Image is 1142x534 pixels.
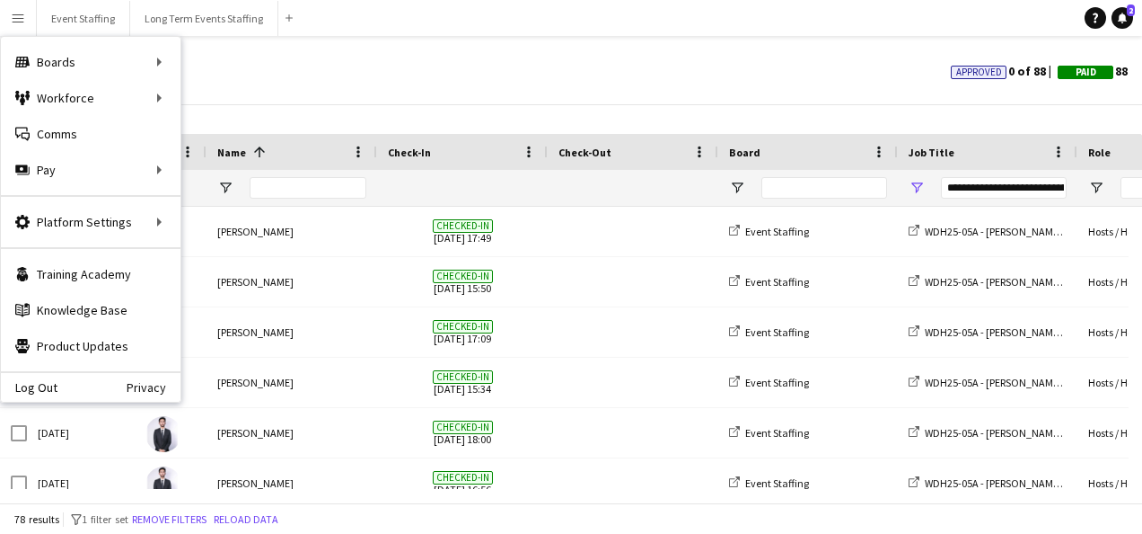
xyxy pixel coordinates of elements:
[1,256,180,292] a: Training Academy
[745,225,809,238] span: Event Staffing
[206,307,377,357] div: [PERSON_NAME]
[433,471,493,485] span: Checked-in
[909,275,1100,289] a: WDH25-05A - [PERSON_NAME] Concert
[729,476,809,490] a: Event Staffing
[1127,4,1135,16] span: 2
[388,257,537,307] span: [DATE] 15:50
[128,510,210,530] button: Remove filters
[745,325,809,339] span: Event Staffing
[1,328,180,364] a: Product Updates
[127,380,180,395] a: Privacy
[909,146,954,159] span: Job Title
[925,376,1100,389] span: WDH25-05A - [PERSON_NAME] Concert
[1,380,57,395] a: Log Out
[745,476,809,490] span: Event Staffing
[388,307,537,357] span: [DATE] 17:09
[729,146,760,159] span: Board
[27,408,135,458] div: [DATE]
[37,1,130,36] button: Event Staffing
[206,458,377,508] div: [PERSON_NAME]
[1,152,180,188] div: Pay
[217,146,246,159] span: Name
[206,408,377,458] div: [PERSON_NAME]
[909,180,925,196] button: Open Filter Menu
[388,458,537,508] span: [DATE] 16:56
[433,370,493,384] span: Checked-in
[925,275,1100,289] span: WDH25-05A - [PERSON_NAME] Concert
[951,63,1058,79] span: 0 of 88
[210,510,282,530] button: Reload data
[729,376,809,389] a: Event Staffing
[130,1,278,36] button: Long Term Events Staffing
[82,512,128,526] span: 1 filter set
[745,426,809,440] span: Event Staffing
[729,275,809,289] a: Event Staffing
[217,180,233,196] button: Open Filter Menu
[433,320,493,334] span: Checked-in
[388,408,537,458] span: [DATE] 18:00
[250,177,366,199] input: Name Filter Input
[729,325,809,339] a: Event Staffing
[925,476,1100,490] span: WDH25-05A - [PERSON_NAME] Concert
[1076,67,1096,78] span: Paid
[745,376,809,389] span: Event Staffing
[1,292,180,328] a: Knowledge Base
[206,257,377,307] div: [PERSON_NAME]
[909,376,1100,389] a: WDH25-05A - [PERSON_NAME] Concert
[761,177,887,199] input: Board Filter Input
[206,207,377,256] div: [PERSON_NAME]
[433,421,493,434] span: Checked-in
[433,219,493,233] span: Checked-in
[1058,63,1128,79] span: 88
[388,207,537,256] span: [DATE] 17:49
[1088,146,1111,159] span: Role
[1,204,180,240] div: Platform Settings
[1,116,180,152] a: Comms
[206,358,377,407] div: [PERSON_NAME]
[27,458,135,508] div: [DATE]
[729,426,809,440] a: Event Staffing
[729,180,745,196] button: Open Filter Menu
[1088,180,1104,196] button: Open Filter Menu
[909,476,1100,490] a: WDH25-05A - [PERSON_NAME] Concert
[145,467,181,503] img: Zeeshaan Muhammad
[558,146,611,159] span: Check-Out
[388,146,431,159] span: Check-In
[956,67,1002,78] span: Approved
[729,225,809,238] a: Event Staffing
[145,416,181,452] img: Zeeshaan Muhammad
[388,358,537,407] span: [DATE] 15:34
[745,275,809,289] span: Event Staffing
[1111,7,1133,29] a: 2
[1,44,180,80] div: Boards
[1,80,180,116] div: Workforce
[433,270,493,283] span: Checked-in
